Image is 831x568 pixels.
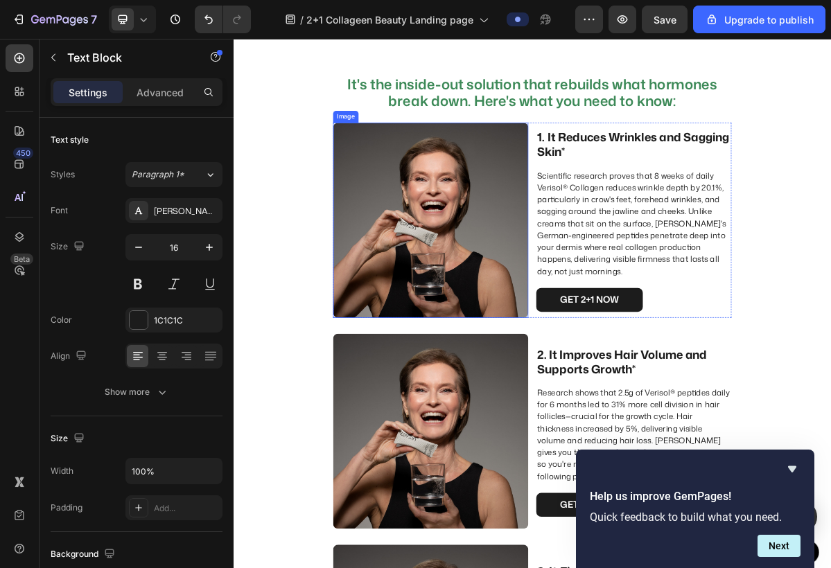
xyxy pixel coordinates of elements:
[125,162,222,187] button: Paragraph 1*
[455,355,536,371] p: GET 2+1 NOW
[195,6,251,33] div: Undo/Redo
[234,39,831,568] iframe: Design area
[693,6,825,33] button: Upgrade to publish
[140,52,692,98] p: It's the inside-out solution that rebuilds what hormones break down. Here's what you need to know:
[306,12,473,27] span: 2+1 Collageen Beauty Landing page
[423,429,692,471] p: 2. It Improves Hair Volume and Supports Growth*
[13,148,33,159] div: 450
[654,14,676,26] span: Save
[51,465,73,477] div: Width
[423,182,692,332] p: Scientific research proves that 8 weeks of daily Verisol® Collagen reduces wrinkle depth by 20.1%...
[421,347,570,380] a: GET 2+1 NOW
[590,461,801,557] div: Help us improve GemPages!
[132,168,184,181] span: Paragraph 1*
[10,254,33,265] div: Beta
[51,134,89,146] div: Text style
[300,12,304,27] span: /
[51,204,68,217] div: Font
[154,314,219,327] div: 1C1C1C
[51,314,72,326] div: Color
[51,545,118,564] div: Background
[91,11,97,28] p: 7
[51,502,82,514] div: Padding
[705,12,814,27] div: Upgrade to publish
[784,461,801,477] button: Hide survey
[137,85,184,100] p: Advanced
[141,103,171,115] div: Image
[69,85,107,100] p: Settings
[105,385,169,399] div: Show more
[642,6,688,33] button: Save
[139,117,410,389] img: gempages_540914423640884095-e28c288d-966d-4db5-a77f-a002729604e2.jpg
[67,49,185,66] p: Text Block
[51,429,87,448] div: Size
[51,347,89,366] div: Align
[51,380,222,405] button: Show more
[51,238,87,256] div: Size
[423,127,692,169] p: 1. It Reduces Wrinkles and Sagging Skin*
[126,459,222,483] input: Auto
[154,205,219,218] div: [PERSON_NAME]
[758,535,801,557] button: Next question
[51,168,75,181] div: Styles
[590,488,801,505] h2: Help us improve GemPages!
[6,6,103,33] button: 7
[590,511,801,524] p: Quick feedback to build what you need.
[154,502,219,515] div: Add...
